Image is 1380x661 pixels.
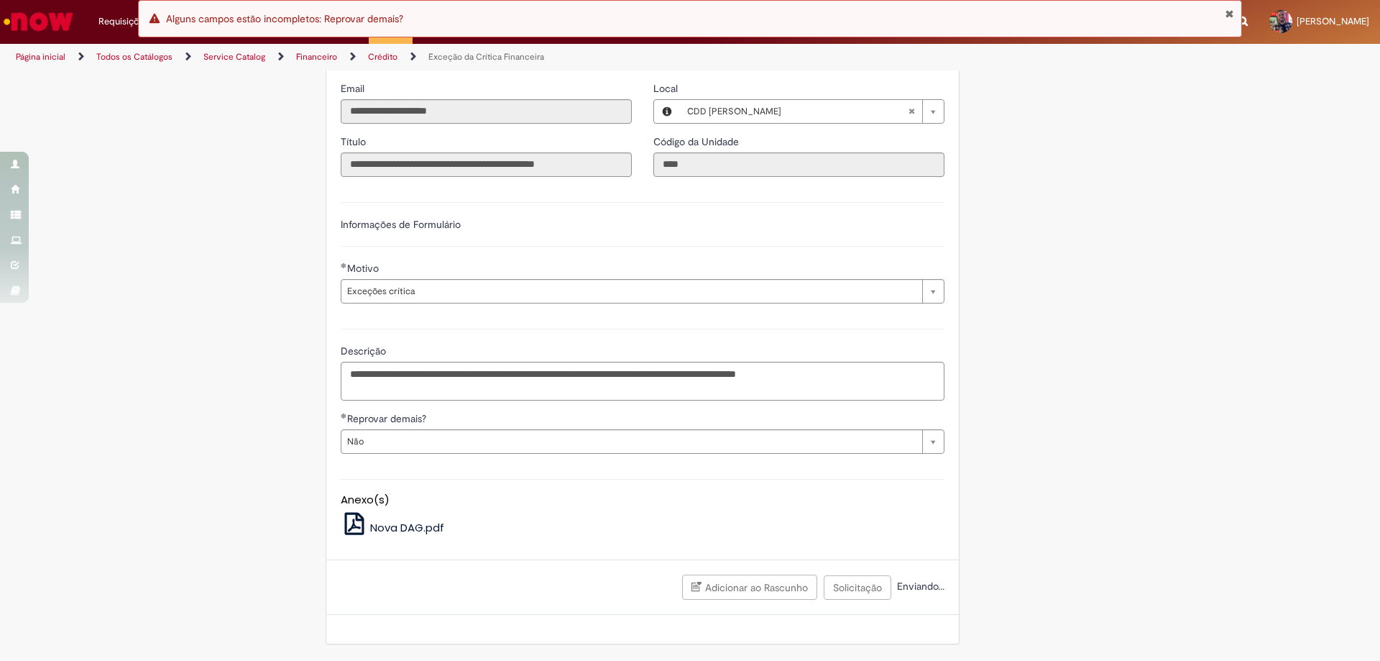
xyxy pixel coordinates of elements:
input: Email [341,99,632,124]
input: Título [341,152,632,177]
span: Requisições [98,14,149,29]
span: Descrição [341,345,389,357]
span: Reprovar demais? [347,412,429,425]
span: Obrigatório Preenchido [341,263,347,268]
button: Fechar Notificação [1225,8,1234,19]
span: Obrigatório Preenchido [341,413,347,419]
span: Somente leitura - Código da Unidade [653,135,742,148]
span: Somente leitura - Email [341,82,367,95]
span: [PERSON_NAME] [1297,15,1369,27]
span: Não [347,430,915,453]
span: Exceções crítica [347,280,915,303]
a: Todos os Catálogos [96,51,172,63]
span: Enviando... [894,580,944,593]
label: Somente leitura - Email [341,81,367,96]
label: Somente leitura - Código da Unidade [653,135,742,149]
span: Motivo [347,262,382,275]
span: Somente leitura - Título [341,135,369,148]
a: Financeiro [296,51,337,63]
ul: Trilhas de página [11,44,909,70]
span: Nova DAG.pdf [370,520,444,535]
a: Service Catalog [203,51,265,63]
input: Código da Unidade [653,152,944,177]
abbr: Limpar campo Local [901,100,922,123]
span: Alguns campos estão incompletos: Reprovar demais? [166,12,403,25]
a: Nova DAG.pdf [341,520,445,535]
label: Informações de Formulário [341,218,461,231]
label: Somente leitura - Título [341,135,369,149]
a: Página inicial [16,51,65,63]
span: Local [653,82,681,95]
span: CDD [PERSON_NAME] [687,100,908,123]
a: CDD [PERSON_NAME]Limpar campo Local [680,100,944,123]
button: Local, Visualizar este registro CDD João Pessoa [654,100,680,123]
a: Crédito [368,51,397,63]
a: Exceção da Crítica Financeira [428,51,544,63]
h5: Anexo(s) [341,494,944,506]
textarea: Descrição [341,362,944,401]
img: ServiceNow [1,7,75,36]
